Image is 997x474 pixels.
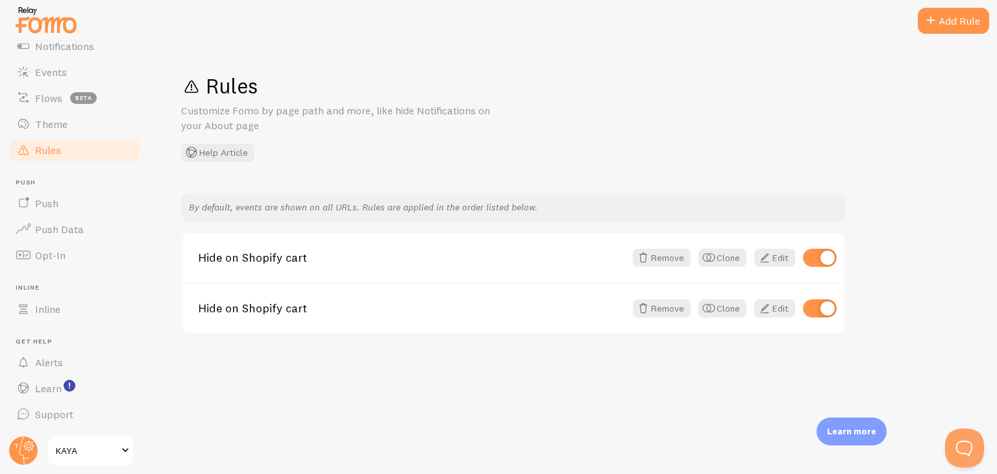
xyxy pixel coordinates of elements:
[56,443,117,458] span: KAYA
[198,303,625,314] a: Hide on Shopify cart
[754,249,795,267] a: Edit
[35,197,58,210] span: Push
[8,296,142,322] a: Inline
[945,429,984,468] iframe: Help Scout Beacon - Open
[35,143,61,156] span: Rules
[827,425,876,438] p: Learn more
[35,223,84,236] span: Push Data
[817,418,887,445] div: Learn more
[35,40,94,53] span: Notifications
[754,299,795,318] a: Edit
[633,299,691,318] button: Remove
[181,103,493,133] p: Customize Fomo by page path and more, like hide Notifications on your About page
[8,216,142,242] a: Push Data
[8,190,142,216] a: Push
[35,382,62,395] span: Learn
[35,118,68,131] span: Theme
[698,249,746,267] button: Clone
[8,137,142,163] a: Rules
[14,3,79,36] img: fomo-relay-logo-orange.svg
[8,59,142,85] a: Events
[8,242,142,268] a: Opt-In
[16,179,142,187] span: Push
[47,435,134,466] a: KAYA
[35,303,60,316] span: Inline
[35,249,66,262] span: Opt-In
[35,356,63,369] span: Alerts
[16,284,142,292] span: Inline
[35,408,73,421] span: Support
[8,401,142,427] a: Support
[70,92,97,104] span: beta
[8,85,142,111] a: Flows beta
[8,111,142,137] a: Theme
[35,92,62,105] span: Flows
[16,338,142,346] span: Get Help
[181,143,254,162] button: Help Article
[8,349,142,375] a: Alerts
[64,380,75,392] svg: <p>Watch New Feature Tutorials!</p>
[633,249,691,267] button: Remove
[198,252,625,264] a: Hide on Shopify cart
[189,201,838,214] p: By default, events are shown on all URLs. Rules are applied in the order listed below.
[698,299,746,318] button: Clone
[181,73,966,99] h1: Rules
[8,33,142,59] a: Notifications
[35,66,67,79] span: Events
[8,375,142,401] a: Learn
